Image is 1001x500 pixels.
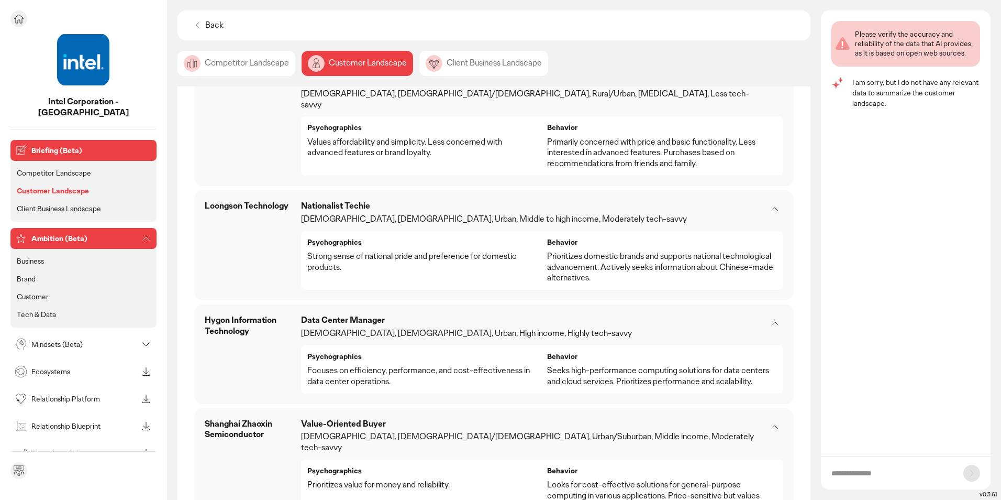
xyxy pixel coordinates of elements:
p: Experience Map [31,450,138,457]
p: Competitor Landscape [17,168,91,178]
p: Client Business Landscape [17,204,101,213]
p: Psychographics [307,123,537,132]
p: Customer [17,292,49,301]
p: Customer Landscape [17,186,89,195]
p: Prioritizes value for money and reliability. [307,480,537,491]
p: Behavior [547,352,777,361]
p: Psychographics [307,237,537,247]
p: Nationalist Techie [301,201,766,212]
p: Prioritizes domestic brands and supports national technological advancement. Actively seeks infor... [547,251,777,284]
p: [DEMOGRAPHIC_DATA], [DEMOGRAPHIC_DATA]/[DEMOGRAPHIC_DATA], Urban/Suburban, Middle income, Moderat... [301,431,766,453]
p: Behavior [547,237,777,247]
p: Value-Oriented Buyer [301,419,766,430]
p: [DEMOGRAPHIC_DATA], [DEMOGRAPHIC_DATA], Urban, High income, Highly tech-savvy [301,328,766,339]
p: Tech & Data [17,310,56,319]
div: Customer Landscape [302,51,413,76]
img: project avatar [57,34,109,86]
p: Behavior [547,466,777,475]
div: Please verify the accuracy and reliability of the data that AI provides, as it is based on open w... [855,29,976,58]
img: image [184,55,201,72]
p: Primarily concerned with price and basic functionality. Less interested in advanced features. Pur... [547,137,777,169]
img: image [308,55,325,72]
p: Ambition (Beta) [31,235,138,242]
p: Values affordability and simplicity. Less concerned with advanced features or brand loyalty. [307,137,537,159]
p: Briefing (Beta) [31,147,152,154]
div: Send feedback [10,462,27,479]
p: [DEMOGRAPHIC_DATA], [DEMOGRAPHIC_DATA], Urban, Middle to high income, Moderately tech-savvy [301,214,766,225]
div: Competitor Landscape [177,51,295,76]
p: Hygon Information Technology [205,315,288,337]
p: Focuses on efficiency, performance, and cost-effectiveness in data center operations. [307,365,537,387]
p: Seeks high-performance computing solutions for data centers and cloud services. Prioritizes perfo... [547,365,777,387]
p: Brand [17,274,36,284]
p: Intel Corporation - China [10,96,157,118]
p: Data Center Manager [301,315,766,326]
p: Back [205,20,224,31]
p: Mindsets (Beta) [31,341,138,348]
p: Loongson Technology [205,201,288,212]
p: Relationship Platform [31,395,138,403]
p: I am sorry, but I do not have any relevant data to summarize the customer landscape. [852,77,980,108]
p: Shanghai Zhaoxin Semiconductor [205,419,288,441]
p: Relationship Blueprint [31,422,138,430]
p: Behavior [547,123,777,132]
p: Psychographics [307,352,537,361]
p: Strong sense of national pride and preference for domestic products. [307,251,537,273]
p: [DEMOGRAPHIC_DATA], [DEMOGRAPHIC_DATA]/[DEMOGRAPHIC_DATA], Rural/Urban, [MEDICAL_DATA], Less tech... [301,89,766,111]
p: Psychographics [307,466,537,475]
div: Client Business Landscape [419,51,548,76]
img: image [426,55,442,72]
p: Ecosystems [31,368,138,375]
p: Business [17,256,44,266]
